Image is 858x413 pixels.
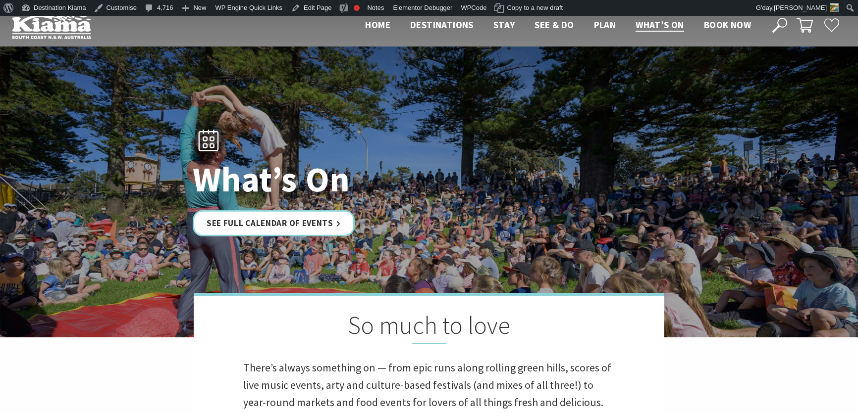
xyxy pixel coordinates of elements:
div: Focus keyphrase not set [354,5,360,11]
nav: Main Menu [355,17,761,34]
h1: What’s On [193,160,473,198]
span: Home [365,19,390,31]
a: See Full Calendar of Events [193,210,355,236]
span: Destinations [410,19,474,31]
span: Stay [493,19,515,31]
span: Plan [594,19,616,31]
span: See & Do [535,19,574,31]
h2: So much to love [243,311,615,344]
span: [PERSON_NAME] [774,4,827,11]
img: Kiama Logo [12,12,91,39]
span: Book now [704,19,751,31]
span: What’s On [636,19,684,31]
